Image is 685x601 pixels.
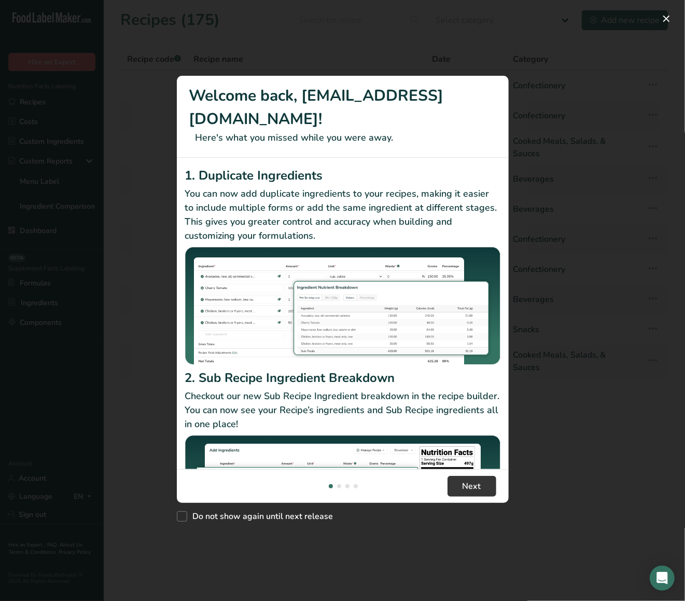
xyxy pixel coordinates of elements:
img: Duplicate Ingredients [185,247,500,365]
span: Do not show again until next release [187,511,333,522]
p: Checkout our new Sub Recipe Ingredient breakdown in the recipe builder. You can now see your Reci... [185,389,500,431]
h1: Welcome back, [EMAIL_ADDRESS][DOMAIN_NAME]! [189,84,496,131]
img: Sub Recipe Ingredient Breakdown [185,435,500,553]
h2: 2. Sub Recipe Ingredient Breakdown [185,368,500,387]
div: Open Intercom Messenger [650,566,675,591]
p: Here's what you missed while you were away. [189,131,496,145]
span: Next [463,480,481,493]
h2: 1. Duplicate Ingredients [185,166,500,185]
p: You can now add duplicate ingredients to your recipes, making it easier to include multiple forms... [185,187,500,243]
button: Next [448,476,496,497]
